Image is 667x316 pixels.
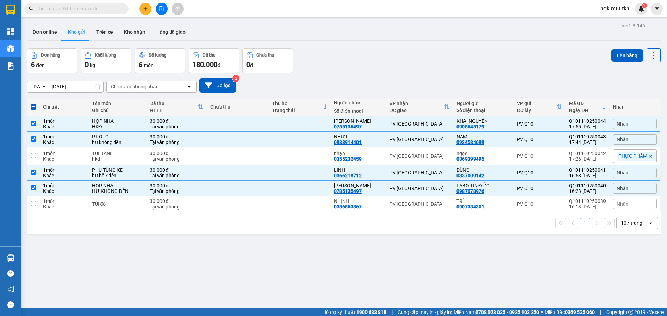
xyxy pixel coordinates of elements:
div: TRÍ [456,198,510,204]
span: Hỗ trợ kỹ thuật: [322,308,386,316]
button: plus [139,3,151,15]
div: Q101110250042 [569,151,606,156]
span: Nhãn [617,137,628,142]
img: solution-icon [7,62,14,70]
div: 30.000 đ [150,198,203,204]
div: VP gửi [517,101,557,106]
div: Q101110250040 [569,183,606,188]
div: 1 món [43,134,85,139]
div: Mã GD [569,101,600,106]
div: ngọc [456,151,510,156]
div: PV Q10 [517,186,562,191]
button: Khối lượng0kg [81,48,131,73]
span: notification [7,286,14,292]
span: plus [143,6,148,11]
div: Đã thu [150,101,198,106]
button: Hàng đã giao [151,24,191,40]
span: search [29,6,34,11]
div: 10 / trang [621,220,642,227]
div: 1 món [43,118,85,124]
div: LABO TÍN ĐỨC [456,183,510,188]
span: đ [217,62,220,68]
div: LINH [334,167,382,173]
div: hư bể k đền [92,173,143,178]
img: warehouse-icon [7,45,14,52]
div: Thu hộ [272,101,321,106]
button: Kho nhận [118,24,151,40]
div: Người nhận [334,100,382,105]
img: warehouse-icon [7,254,14,262]
span: 6 [139,60,142,69]
input: Tìm tên, số ĐT hoặc mã đơn [38,5,120,12]
div: Tên món [92,101,143,106]
div: Q101110250044 [569,118,606,124]
button: caret-down [651,3,663,15]
span: caret-down [654,6,660,12]
div: Ghi chú [92,108,143,113]
div: Chưa thu [256,53,274,58]
img: logo-vxr [6,5,15,15]
div: PV [GEOGRAPHIC_DATA] [389,153,450,159]
input: Select a date range. [27,81,103,92]
span: ⚪️ [541,311,543,314]
div: NAM [456,134,510,139]
button: Đơn online [27,24,63,40]
div: ĐC giao [389,108,444,113]
div: Tại văn phòng [150,156,203,162]
div: 17:55 [DATE] [569,124,606,129]
div: 0907334301 [456,204,484,210]
span: Nhãn [617,170,628,176]
div: HOP NHA [92,183,143,188]
div: 0988914401 [334,139,362,145]
div: VP nhận [389,101,444,106]
strong: 0369 525 060 [565,309,595,315]
img: dashboard-icon [7,28,14,35]
span: THỰC PHẨM [619,153,647,159]
div: DŨNG [456,167,510,173]
div: 0355232459 [334,156,362,162]
sup: 1 [642,3,647,8]
div: 0785135497 [334,124,362,129]
div: PHỤ TÙNG XE [92,167,143,173]
button: Đã thu180.000đ [189,48,239,73]
button: 1 [580,218,590,228]
div: 30.000 đ [150,134,203,139]
div: Người gửi [456,101,510,106]
strong: 1900 633 818 [356,309,386,315]
div: TÚI đồ [92,201,143,207]
div: 16:23 [DATE] [569,188,606,194]
div: PV Q10 [517,137,562,142]
div: 16:58 [DATE] [569,173,606,178]
div: PV [GEOGRAPHIC_DATA] [389,201,450,207]
span: Cung cấp máy in - giấy in: [398,308,452,316]
svg: open [187,84,192,89]
button: Trên xe [91,24,118,40]
button: Bộ lọc [199,78,236,93]
span: 6 [31,60,35,69]
span: Nhãn [617,201,628,207]
span: 1 [643,3,645,8]
div: Đơn hàng [41,53,60,58]
div: Tại văn phòng [150,204,203,210]
div: 1 món [43,183,85,188]
button: Số lượng6món [135,48,185,73]
div: PV Q10 [517,121,562,127]
div: ver 1.8.146 [622,22,645,29]
span: món [144,62,154,68]
div: 30.000 đ [150,118,203,124]
button: Lên hàng [611,49,643,62]
div: Số lượng [149,53,166,58]
div: NHỊNH [334,198,382,204]
div: 1 món [43,167,85,173]
div: Chưa thu [210,104,265,110]
div: Khác [43,124,85,129]
span: file-add [159,6,164,11]
strong: 0708 023 035 - 0935 103 250 [476,309,539,315]
div: Tại văn phòng [150,188,203,194]
div: PV [GEOGRAPHIC_DATA] [389,186,450,191]
span: message [7,301,14,308]
div: Tại văn phòng [150,124,203,129]
div: 17:44 [DATE] [569,139,606,145]
span: Nhãn [617,186,628,191]
div: TÚI BÁNH [92,151,143,156]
